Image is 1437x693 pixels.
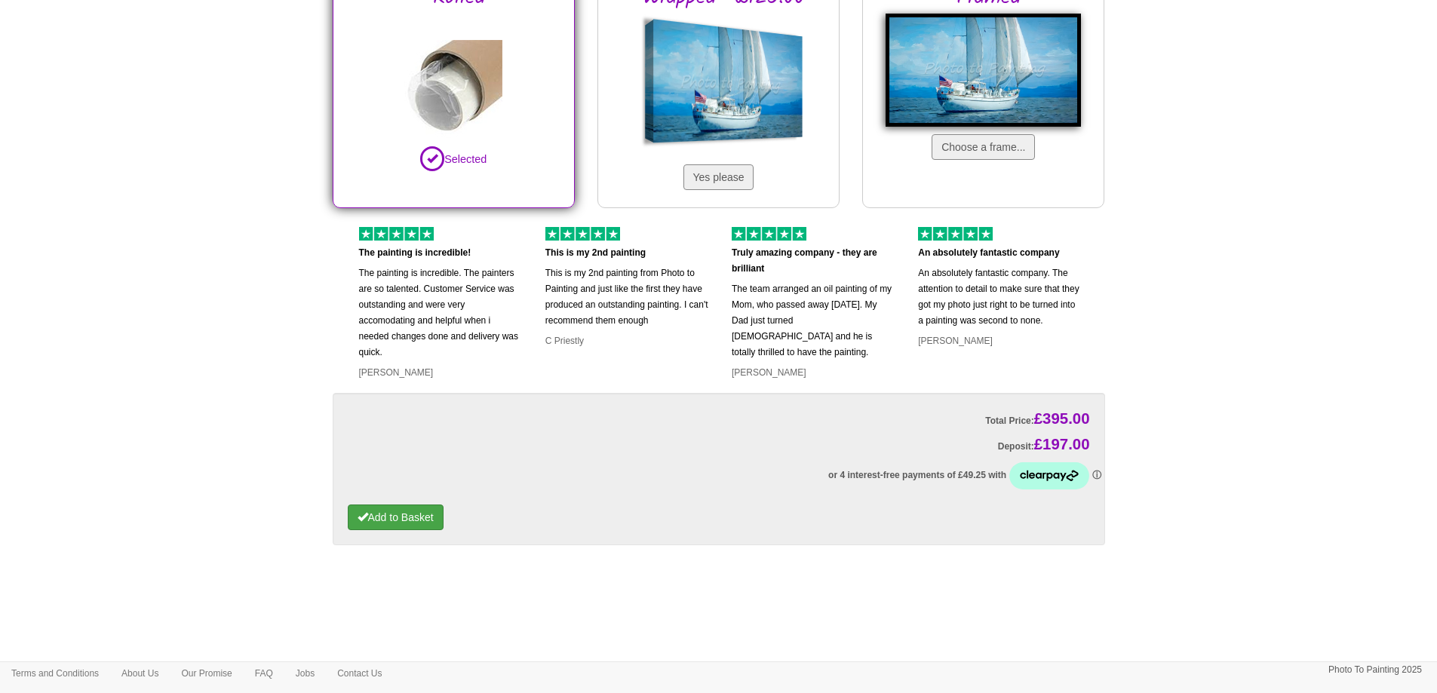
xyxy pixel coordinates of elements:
img: Framed [886,14,1081,127]
p: Photo To Painting 2025 [1328,662,1422,678]
label: Deposit: [998,434,1090,455]
a: About Us [110,662,170,685]
p: Selected [356,146,551,170]
p: [PERSON_NAME] [918,333,1082,349]
p: The team arranged an oil painting of my Mom, who passed away [DATE]. My Dad just turned [DEMOGRAP... [732,281,895,360]
p: An absolutely fantastic company [918,245,1082,261]
a: Information - Opens a dialog [1092,470,1101,480]
p: An absolutely fantastic company. The attention to detail to make sure that they got my photo just... [918,265,1082,329]
p: This is my 2nd painting [545,245,709,261]
button: Choose a frame... [932,134,1035,160]
button: Yes please [683,164,754,190]
p: [PERSON_NAME] [732,365,895,381]
label: Total Price: [985,408,1089,430]
p: [PERSON_NAME] [359,365,523,381]
img: 5 of out 5 stars [545,227,620,241]
iframe: fb:like Facebook Social Plugin [674,614,764,635]
img: 5 of out 5 stars [732,227,806,241]
a: Contact Us [326,662,393,685]
span: £197.00 [1034,436,1090,452]
button: Add to Basket [348,504,444,530]
img: 5 of out 5 stars [918,227,993,241]
p: C Priestly [545,333,709,349]
a: Our Promise [170,662,243,685]
img: 5 of out 5 stars [359,227,434,241]
img: Rolled in a tube [404,40,502,138]
a: Jobs [284,662,326,685]
p: The painting is incredible! [359,245,523,261]
span: £395.00 [1034,410,1090,427]
p: The painting is incredible. The painters are so talented. Customer Service was outstanding and we... [359,265,523,360]
p: This is my 2nd painting from Photo to Painting and just like the first they have produced an outs... [545,265,709,329]
span: or 4 interest-free payments of £49.25 with [828,470,1009,480]
p: Truly amazing company - they are brilliant [732,245,895,277]
a: FAQ [244,662,284,685]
